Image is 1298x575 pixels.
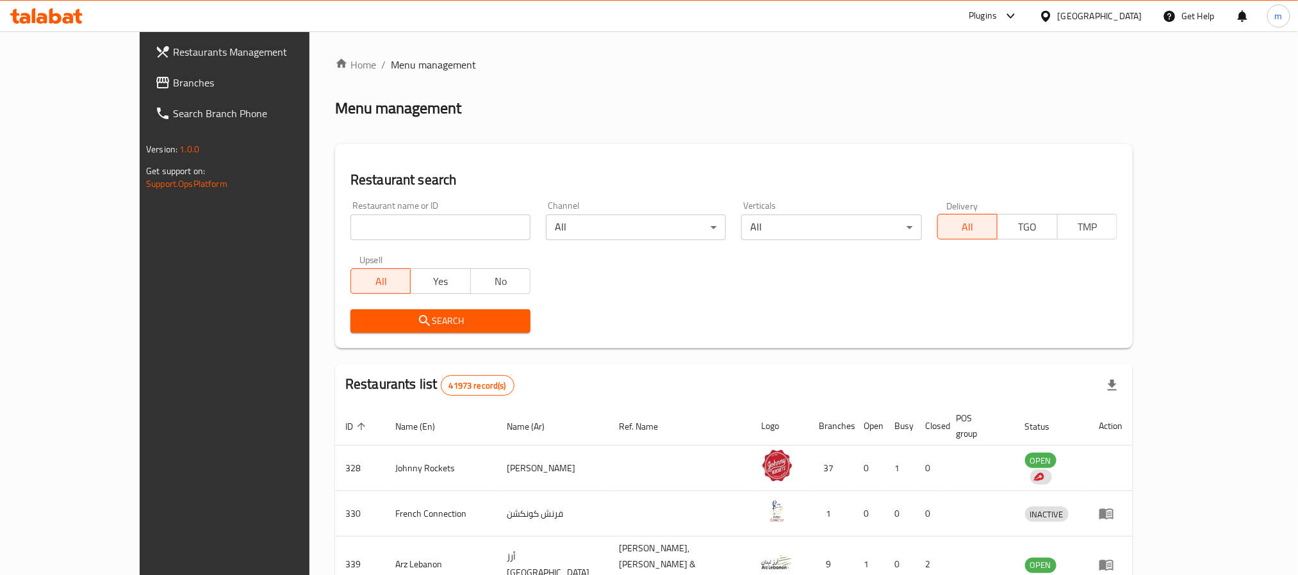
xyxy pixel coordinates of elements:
[884,491,915,537] td: 0
[969,8,997,24] div: Plugins
[1030,469,1052,485] div: Indicates that the vendor menu management has been moved to DH Catalog service
[915,491,946,537] td: 0
[946,201,978,210] label: Delivery
[1057,214,1117,239] button: TMP
[761,449,793,482] img: Johnny Rockets
[884,407,915,446] th: Busy
[350,268,411,294] button: All
[1058,9,1142,23] div: [GEOGRAPHIC_DATA]
[359,255,383,264] label: Upsell
[943,218,992,236] span: All
[350,309,530,333] button: Search
[741,215,921,240] div: All
[1099,506,1122,521] div: Menu
[1025,419,1067,434] span: Status
[1033,471,1044,483] img: delivery hero logo
[1025,453,1056,468] span: OPEN
[507,419,562,434] span: Name (Ar)
[1003,218,1052,236] span: TGO
[179,141,199,158] span: 1.0.0
[809,491,853,537] td: 1
[619,419,675,434] span: Ref. Name
[809,446,853,491] td: 37
[497,491,609,537] td: فرنش كونكشن
[441,375,514,396] div: Total records count
[145,98,356,129] a: Search Branch Phone
[1099,557,1122,572] div: Menu
[395,419,452,434] span: Name (En)
[470,268,530,294] button: No
[853,491,884,537] td: 0
[385,491,497,537] td: French Connection
[997,214,1057,239] button: TGO
[915,446,946,491] td: 0
[335,491,385,537] td: 330
[361,313,520,329] span: Search
[173,75,346,90] span: Branches
[385,446,497,491] td: Johnny Rockets
[1063,218,1112,236] span: TMP
[381,57,386,72] li: /
[173,44,346,60] span: Restaurants Management
[356,272,406,291] span: All
[1275,9,1283,23] span: m
[410,268,470,294] button: Yes
[1089,407,1133,446] th: Action
[145,67,356,98] a: Branches
[345,375,514,396] h2: Restaurants list
[1097,370,1128,401] div: Export file
[335,57,1133,72] nav: breadcrumb
[1025,507,1069,522] span: INACTIVE
[956,410,999,441] span: POS group
[761,495,793,527] img: French Connection
[350,170,1117,190] h2: Restaurant search
[937,214,998,239] button: All
[173,106,346,121] span: Search Branch Phone
[546,215,726,240] div: All
[809,407,853,446] th: Branches
[853,446,884,491] td: 0
[884,446,915,491] td: 1
[915,407,946,446] th: Closed
[145,36,356,67] a: Restaurants Management
[1025,558,1056,572] span: OPEN
[335,446,385,491] td: 328
[146,141,177,158] span: Version:
[476,272,525,291] span: No
[350,215,530,240] input: Search for restaurant name or ID..
[416,272,465,291] span: Yes
[853,407,884,446] th: Open
[345,419,370,434] span: ID
[751,407,809,446] th: Logo
[146,175,227,192] a: Support.OpsPlatform
[441,380,514,392] span: 41973 record(s)
[391,57,476,72] span: Menu management
[497,446,609,491] td: [PERSON_NAME]
[146,163,205,179] span: Get support on:
[335,98,461,118] h2: Menu management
